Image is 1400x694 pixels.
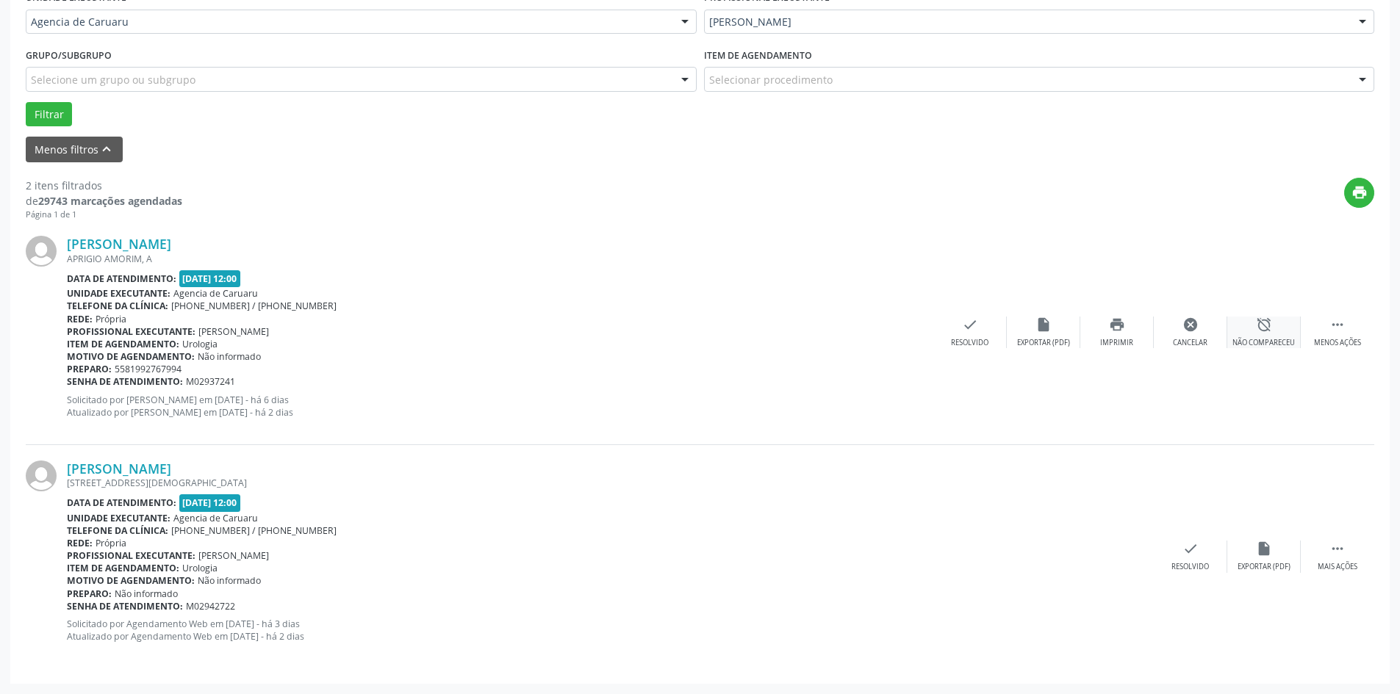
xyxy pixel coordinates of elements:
[704,44,812,67] label: Item de agendamento
[26,44,112,67] label: Grupo/Subgrupo
[962,317,978,333] i: check
[67,496,176,509] b: Data de atendimento:
[1182,541,1199,557] i: check
[182,338,218,350] span: Urologia
[1100,338,1133,348] div: Imprimir
[179,494,241,511] span: [DATE] 12:00
[173,512,258,524] span: Agencia de Caruaru
[1351,184,1368,200] i: print
[26,209,182,221] div: Página 1 de 1
[171,524,337,537] span: [PHONE_NUMBER] / [PHONE_NUMBER]
[67,600,183,612] b: Senha de atendimento:
[198,350,261,363] span: Não informado
[67,562,179,574] b: Item de agendamento:
[173,287,258,300] span: Agencia de Caruaru
[182,562,218,574] span: Urologia
[26,460,57,491] img: img
[67,363,112,375] b: Preparo:
[67,588,112,600] b: Preparo:
[26,178,182,193] div: 2 itens filtrados
[186,600,235,612] span: M02942722
[1256,317,1272,333] i: alarm_off
[709,72,833,87] span: Selecionar procedimento
[26,193,182,209] div: de
[26,236,57,267] img: img
[1329,541,1346,557] i: 
[67,512,170,524] b: Unidade executante:
[26,102,72,127] button: Filtrar
[1232,338,1295,348] div: Não compareceu
[31,72,195,87] span: Selecione um grupo ou subgrupo
[115,588,178,600] span: Não informado
[1171,562,1209,572] div: Resolvido
[1173,338,1207,348] div: Cancelar
[67,325,195,338] b: Profissional executante:
[198,325,269,338] span: [PERSON_NAME]
[26,137,123,162] button: Menos filtroskeyboard_arrow_up
[171,300,337,312] span: [PHONE_NUMBER] / [PHONE_NUMBER]
[951,338,988,348] div: Resolvido
[67,300,168,312] b: Telefone da clínica:
[1318,562,1357,572] div: Mais ações
[96,537,126,549] span: Própria
[1344,178,1374,208] button: print
[67,287,170,300] b: Unidade executante:
[67,549,195,562] b: Profissional executante:
[67,236,171,252] a: [PERSON_NAME]
[198,549,269,562] span: [PERSON_NAME]
[67,272,176,285] b: Data de atendimento:
[67,574,195,587] b: Motivo de agendamento:
[198,574,261,587] span: Não informado
[67,394,933,419] p: Solicitado por [PERSON_NAME] em [DATE] - há 6 dias Atualizado por [PERSON_NAME] em [DATE] - há 2 ...
[67,253,933,265] div: APRIGIO AMORIM, A
[1109,317,1125,333] i: print
[1256,541,1272,557] i: insert_drive_file
[1329,317,1346,333] i: 
[1238,562,1290,572] div: Exportar (PDF)
[1314,338,1361,348] div: Menos ações
[1182,317,1199,333] i: cancel
[186,375,235,388] span: M02937241
[67,313,93,325] b: Rede:
[67,537,93,549] b: Rede:
[96,313,126,325] span: Própria
[115,363,182,375] span: 5581992767994
[31,15,667,29] span: Agencia de Caruaru
[67,477,1154,489] div: [STREET_ADDRESS][DEMOGRAPHIC_DATA]
[38,194,182,208] strong: 29743 marcações agendadas
[67,375,183,388] b: Senha de atendimento:
[98,141,115,157] i: keyboard_arrow_up
[67,524,168,537] b: Telefone da clínica:
[1035,317,1052,333] i: insert_drive_file
[67,350,195,363] b: Motivo de agendamento:
[1017,338,1070,348] div: Exportar (PDF)
[67,338,179,350] b: Item de agendamento:
[67,460,171,477] a: [PERSON_NAME]
[709,15,1345,29] span: [PERSON_NAME]
[179,270,241,287] span: [DATE] 12:00
[67,618,1154,643] p: Solicitado por Agendamento Web em [DATE] - há 3 dias Atualizado por Agendamento Web em [DATE] - h...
